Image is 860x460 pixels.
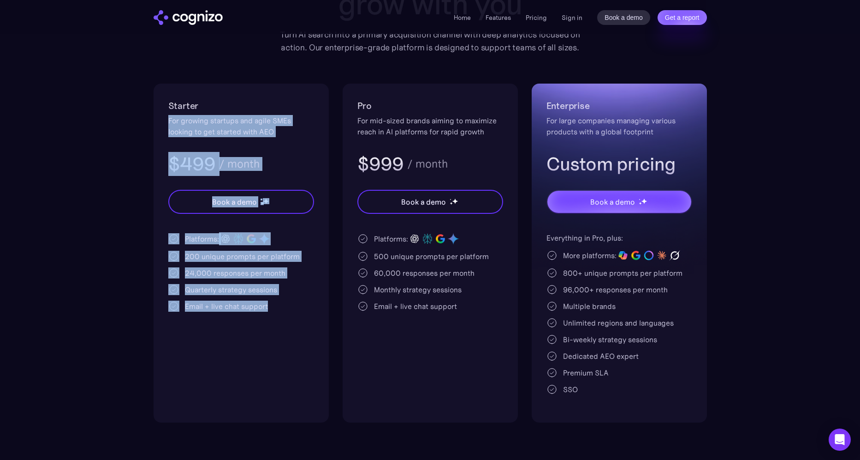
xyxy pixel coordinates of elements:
h3: Custom pricing [546,152,692,176]
a: Book a demostarstarstar [546,190,692,214]
div: 96,000+ responses per month [563,284,668,295]
div: Book a demo [401,196,445,207]
div: SSO [563,384,578,395]
div: / month [407,158,448,169]
img: star [261,199,262,200]
div: 800+ unique prompts per platform [563,267,682,278]
div: Book a demo [590,196,635,207]
a: Pricing [526,13,547,22]
img: star [639,202,642,205]
div: Email + live chat support [185,301,268,312]
img: star [450,199,451,200]
h2: Starter [168,98,314,113]
div: 60,000 responses per month [374,267,474,278]
a: Home [454,13,471,22]
img: star [263,198,269,204]
img: star [450,202,453,205]
a: Book a demo [597,10,650,25]
a: Book a demostarstarstar [168,190,314,214]
a: home [154,10,223,25]
h3: $999 [357,152,404,176]
a: Sign in [562,12,582,23]
div: Multiple brands [563,301,616,312]
div: Dedicated AEO expert [563,351,639,362]
div: For mid-sized brands aiming to maximize reach in AI platforms for rapid growth [357,115,503,137]
a: Book a demostarstarstar [357,190,503,214]
h2: Enterprise [546,98,692,113]
div: Book a demo [212,196,256,207]
div: / month [219,158,260,169]
div: Everything in Pro, plus: [546,232,692,243]
div: 500 unique prompts per platform [374,251,489,262]
h2: Pro [357,98,503,113]
div: Unlimited regions and languages [563,317,674,328]
div: 24,000 responses per month [185,267,285,278]
div: Open Intercom Messenger [829,429,851,451]
div: For growing startups and agile SMEs looking to get started with AEO [168,115,314,137]
img: star [452,198,458,204]
img: star [641,198,647,204]
div: For large companies managing various products with a global footprint [546,115,692,137]
div: Platforms: [374,233,408,244]
img: star [639,199,640,200]
div: Monthly strategy sessions [374,284,462,295]
div: Turn AI search into a primary acquisition channel with deep analytics focused on action. Our ente... [273,28,587,54]
a: Get a report [658,10,707,25]
a: Features [486,13,511,22]
h3: $499 [168,152,216,176]
div: Email + live chat support [374,301,457,312]
img: star [261,202,264,205]
div: More platforms: [563,250,617,261]
div: Platforms: [185,233,219,244]
div: Quarterly strategy sessions [185,284,277,295]
img: cognizo logo [154,10,223,25]
div: Bi-weekly strategy sessions [563,334,657,345]
div: 200 unique prompts per platform [185,251,300,262]
div: Premium SLA [563,367,609,378]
